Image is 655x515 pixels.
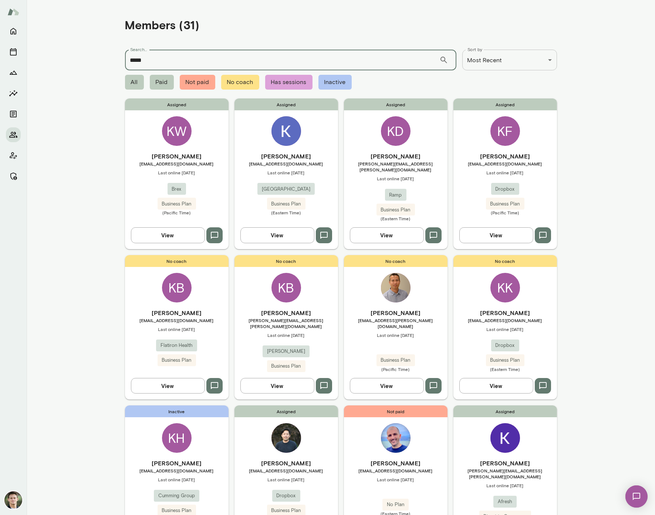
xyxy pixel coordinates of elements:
span: [EMAIL_ADDRESS][DOMAIN_NAME] [453,161,557,167]
div: KB [271,273,301,302]
span: Last online [DATE] [453,326,557,332]
button: Sessions [6,44,21,59]
span: No coach [344,255,448,267]
button: View [240,378,314,394]
h6: [PERSON_NAME] [453,152,557,161]
span: Last online [DATE] [234,476,338,482]
span: Business Plan [267,507,305,514]
button: Manage [6,169,21,184]
span: Business Plan [158,200,196,208]
div: KW [162,116,192,146]
div: KF [490,116,520,146]
span: Business Plan [158,507,196,514]
h6: [PERSON_NAME] [234,459,338,468]
div: KH [162,423,192,453]
span: (Eastern Time) [344,215,448,221]
span: (Eastern Time) [453,366,557,372]
span: Has sessions [265,75,313,90]
span: Inactive [318,75,352,90]
img: Kevin Fugaro [381,423,411,453]
span: Ramp [385,191,406,199]
div: Most Recent [462,50,557,70]
span: Assigned [234,98,338,110]
span: (Pacific Time) [125,210,229,215]
div: KD [381,116,411,146]
span: [EMAIL_ADDRESS][DOMAIN_NAME] [234,468,338,474]
button: View [240,227,314,243]
span: Business Plan [267,362,305,370]
span: Assigned [344,98,448,110]
span: Assigned [453,98,557,110]
button: Home [6,24,21,39]
span: No coach [125,255,229,267]
span: All [125,75,144,90]
span: [EMAIL_ADDRESS][DOMAIN_NAME] [125,161,229,167]
img: Kevin Fugaro [490,423,520,453]
span: Business Plan [158,357,196,364]
h6: [PERSON_NAME] [234,152,338,161]
span: Last online [DATE] [125,326,229,332]
button: View [459,227,533,243]
span: [EMAIL_ADDRESS][DOMAIN_NAME] [125,468,229,474]
span: [EMAIL_ADDRESS][DOMAIN_NAME] [453,317,557,323]
span: (Pacific Time) [453,210,557,215]
h4: Members (31) [125,18,200,32]
span: Last online [DATE] [344,175,448,181]
button: View [131,227,205,243]
span: (Eastern Time) [234,210,338,215]
span: (Pacific Time) [344,366,448,372]
span: [PERSON_NAME] [263,348,310,355]
span: [GEOGRAPHIC_DATA] [257,185,315,193]
img: Kevin Rippon [271,116,301,146]
span: Last online [DATE] [125,170,229,175]
span: [EMAIL_ADDRESS][DOMAIN_NAME] [125,317,229,323]
button: View [459,378,533,394]
img: Mento [7,5,19,19]
label: Sort by [467,46,483,53]
button: View [131,378,205,394]
span: Assigned [234,405,338,417]
span: [PERSON_NAME][EMAIL_ADDRESS][PERSON_NAME][DOMAIN_NAME] [453,468,557,479]
img: Kevin Sung [271,423,301,453]
h6: [PERSON_NAME] [125,308,229,317]
span: Last online [DATE] [344,332,448,338]
h6: [PERSON_NAME] [453,459,557,468]
span: Last online [DATE] [125,476,229,482]
button: View [350,378,424,394]
span: Business Plan [486,357,524,364]
span: Assigned [453,405,557,417]
button: Documents [6,107,21,121]
span: Afresh [493,498,517,505]
h6: [PERSON_NAME] [125,459,229,468]
span: No coach [234,255,338,267]
span: Business Plan [377,357,415,364]
span: Last online [DATE] [234,170,338,175]
span: Paid [150,75,174,90]
span: [EMAIL_ADDRESS][DOMAIN_NAME] [234,161,338,167]
span: Not paid [180,75,215,90]
button: Members [6,127,21,142]
span: Brex [168,185,186,193]
span: Last online [DATE] [234,332,338,338]
button: Growth Plan [6,65,21,80]
h6: [PERSON_NAME] [344,308,448,317]
h6: [PERSON_NAME] [344,152,448,161]
h6: [PERSON_NAME] [234,308,338,317]
span: Last online [DATE] [453,482,557,488]
span: Cumming Group [154,492,199,499]
span: [EMAIL_ADDRESS][PERSON_NAME][DOMAIN_NAME] [344,317,448,329]
span: [PERSON_NAME][EMAIL_ADDRESS][PERSON_NAME][DOMAIN_NAME] [234,317,338,329]
h6: [PERSON_NAME] [125,152,229,161]
img: Kevin Au [381,273,411,302]
span: No coach [453,255,557,267]
div: KK [490,273,520,302]
div: KB [162,273,192,302]
span: Flatiron Health [156,342,197,349]
h6: [PERSON_NAME] [453,308,557,317]
span: Dropbox [491,342,519,349]
button: Insights [6,86,21,101]
span: Last online [DATE] [453,170,557,175]
span: Business Plan [377,206,415,214]
span: [EMAIL_ADDRESS][DOMAIN_NAME] [344,468,448,474]
span: Last online [DATE] [344,476,448,482]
